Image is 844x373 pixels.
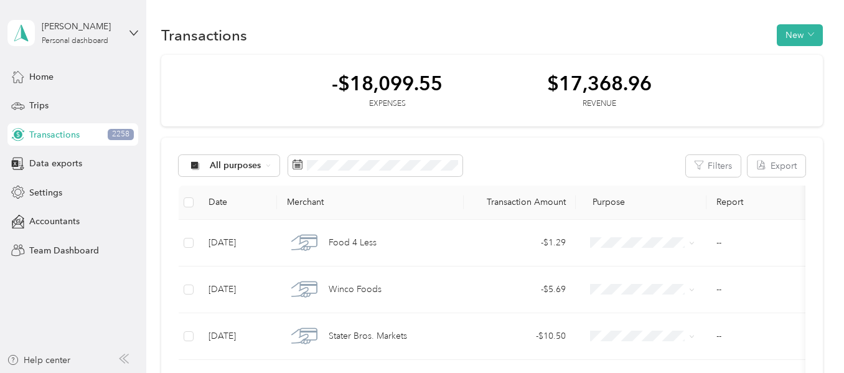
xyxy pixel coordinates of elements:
[291,230,317,256] img: Food 4 Less
[332,98,443,110] div: Expenses
[210,161,261,170] span: All purposes
[42,37,108,45] div: Personal dashboard
[474,329,566,343] div: - $10.50
[329,329,407,343] span: Stater Bros. Markets
[199,186,277,220] th: Date
[199,220,277,267] td: [DATE]
[108,129,134,140] span: 2258
[706,267,831,313] td: --
[291,276,317,303] img: Winco Foods
[706,313,831,360] td: --
[777,24,823,46] button: New
[706,186,831,220] th: Report
[7,354,70,367] button: Help center
[29,186,62,199] span: Settings
[29,244,99,257] span: Team Dashboard
[29,215,80,228] span: Accountants
[586,197,625,207] span: Purpose
[329,283,382,296] span: Winco Foods
[42,20,120,33] div: [PERSON_NAME]
[161,29,247,42] h1: Transactions
[706,220,831,267] td: --
[199,267,277,313] td: [DATE]
[291,323,317,349] img: Stater Bros. Markets
[547,98,652,110] div: Revenue
[29,70,54,83] span: Home
[748,155,805,177] button: Export
[29,128,80,141] span: Transactions
[199,313,277,360] td: [DATE]
[277,186,464,220] th: Merchant
[329,236,377,250] span: Food 4 Less
[686,155,741,177] button: Filters
[464,186,576,220] th: Transaction Amount
[332,72,443,94] div: -$18,099.55
[547,72,652,94] div: $17,368.96
[29,157,82,170] span: Data exports
[29,99,49,112] span: Trips
[474,236,566,250] div: - $1.29
[474,283,566,296] div: - $5.69
[774,303,844,373] iframe: Everlance-gr Chat Button Frame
